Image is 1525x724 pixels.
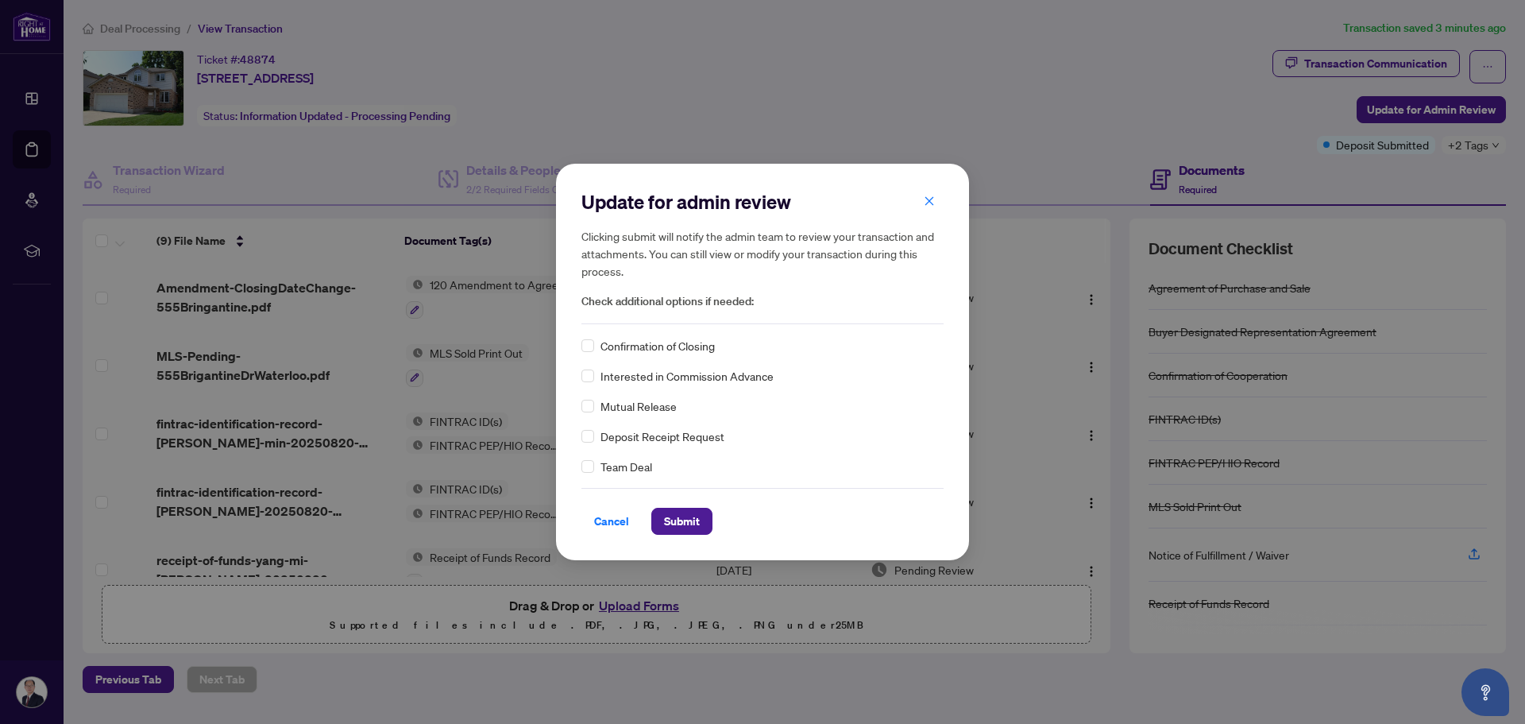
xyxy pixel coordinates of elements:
[581,227,944,280] h5: Clicking submit will notify the admin team to review your transaction and attachments. You can st...
[600,428,724,445] span: Deposit Receipt Request
[581,508,642,535] button: Cancel
[664,509,700,534] span: Submit
[1461,668,1509,716] button: Open asap
[600,337,715,354] span: Confirmation of Closing
[581,189,944,215] h2: Update for admin review
[600,458,652,475] span: Team Deal
[581,292,944,311] span: Check additional options if needed:
[600,367,774,385] span: Interested in Commission Advance
[651,508,712,535] button: Submit
[924,196,935,207] span: close
[600,397,677,415] span: Mutual Release
[594,509,629,534] span: Cancel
